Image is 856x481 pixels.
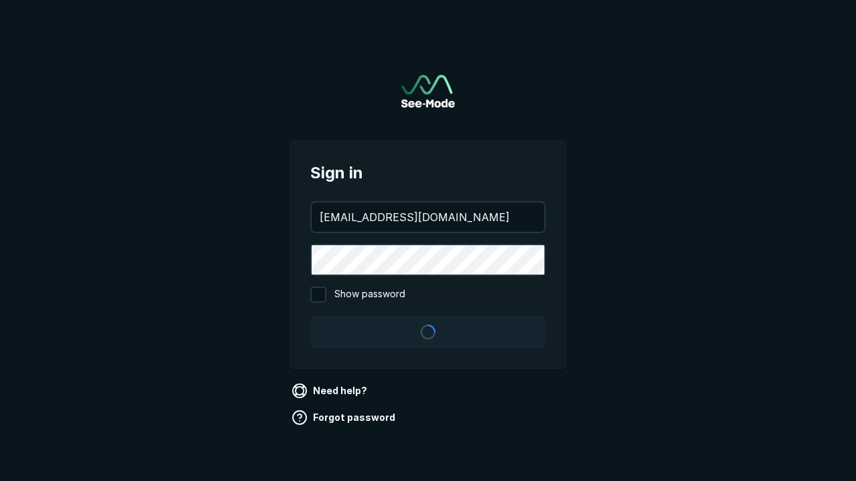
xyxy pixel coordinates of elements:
a: Go to sign in [401,75,455,108]
a: Forgot password [289,407,401,428]
a: Need help? [289,380,372,402]
span: Sign in [310,161,546,185]
input: your@email.com [312,202,544,232]
img: See-Mode Logo [401,75,455,108]
span: Show password [334,287,405,303]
